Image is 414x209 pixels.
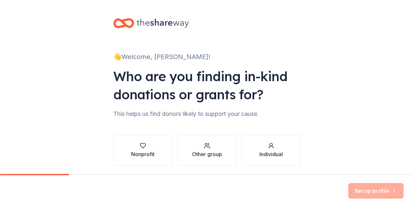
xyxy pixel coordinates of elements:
div: Nonprofit [131,150,155,158]
div: Who are you finding in-kind donations or grants for? [113,67,301,104]
button: Individual [242,135,301,166]
div: Individual [259,150,283,158]
div: Other group [192,150,222,158]
div: 👋 Welcome, [PERSON_NAME]! [113,52,301,62]
button: Other group [177,135,236,166]
div: This helps us find donors likely to support your cause. [113,109,301,119]
button: Nonprofit [113,135,172,166]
